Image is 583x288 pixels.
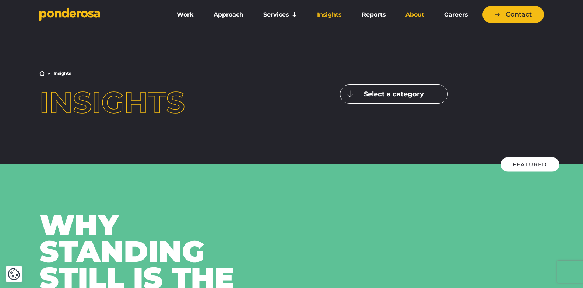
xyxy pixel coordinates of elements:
a: Services [255,7,306,22]
span: Insights [39,84,185,120]
button: Select a category [340,84,448,104]
a: Careers [436,7,476,22]
a: Reports [353,7,394,22]
button: Cookie Settings [8,268,20,280]
li: Insights [53,71,71,76]
a: Home [39,70,45,76]
div: Featured [501,157,559,172]
a: Contact [482,6,544,23]
a: About [397,7,433,22]
img: Revisit consent button [8,268,20,280]
a: Approach [205,7,252,22]
a: Work [168,7,202,22]
a: Insights [309,7,350,22]
li: ▶︎ [48,71,50,76]
a: Go to homepage [39,7,157,22]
